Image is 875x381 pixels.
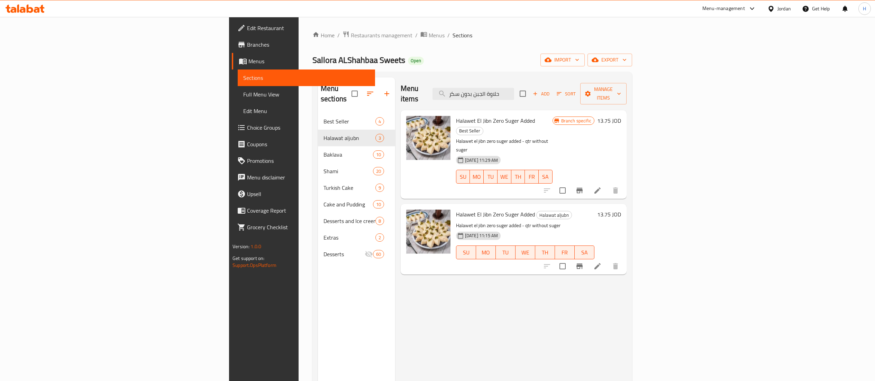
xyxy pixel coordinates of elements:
button: SA [539,170,553,184]
span: Sort [557,90,576,98]
button: FR [555,245,575,259]
span: Select all sections [347,86,362,101]
span: MO [479,248,493,258]
span: Upsell [247,190,370,198]
button: TU [484,170,498,184]
div: Cake and Pudding10 [318,196,395,213]
div: Best Seller4 [318,113,395,130]
span: 1.0.0 [250,242,261,251]
span: Open [408,58,424,64]
button: Branch-specific-item [571,258,588,275]
div: Open [408,57,424,65]
span: Sections [243,74,370,82]
a: Branches [232,36,375,53]
span: Desserts and Ice creem [323,217,375,225]
a: Edit Restaurant [232,20,375,36]
h2: Menu items [401,83,424,104]
span: export [593,56,627,64]
div: Desserts and Ice creem8 [318,213,395,229]
button: delete [607,258,624,275]
span: Edit Restaurant [247,24,370,32]
div: Extras [323,233,375,242]
a: Edit menu item [593,186,602,195]
button: WE [498,170,511,184]
a: Full Menu View [238,86,375,103]
span: Version: [233,242,249,251]
span: Manage items [586,85,621,102]
span: 3 [376,135,384,141]
span: Restaurants management [351,31,412,39]
h6: 13.75 JOD [597,116,621,126]
a: Menus [232,53,375,69]
button: Sort [555,89,577,99]
a: Coupons [232,136,375,152]
span: Best Seller [456,127,483,135]
span: [DATE] 11:15 AM [462,232,501,239]
div: Turkish Cake [323,184,375,192]
div: Turkish Cake9 [318,179,395,196]
button: SU [456,170,470,184]
span: Add [532,90,550,98]
button: Manage items [580,83,627,104]
div: items [373,167,384,175]
div: Halawat aljubn3 [318,130,395,146]
button: MO [470,170,484,184]
span: Halawat aljubn [323,134,375,142]
span: FR [528,172,536,182]
span: TU [499,248,513,258]
span: 8 [376,218,384,224]
span: 60 [373,251,384,258]
a: Menus [420,31,445,40]
span: Baklava [323,150,373,159]
a: Menu disclaimer [232,169,375,186]
svg: Inactive section [365,250,373,258]
a: Edit menu item [593,262,602,270]
span: Add item [530,89,552,99]
a: Grocery Checklist [232,219,375,235]
div: Shami [323,167,373,175]
span: import [546,56,579,64]
span: H [863,5,866,12]
span: 20 [373,168,384,175]
span: Halawet El Jibn Zero Suger Added [456,209,535,220]
button: TU [496,245,516,259]
a: Promotions [232,152,375,169]
span: Cake and Pudding [323,200,373,208]
span: Desserts [323,250,365,258]
a: Edit Menu [238,103,375,119]
span: 10 [373,151,384,158]
div: items [373,200,384,208]
div: items [375,233,384,242]
span: Menus [429,31,445,39]
span: Edit Menu [243,107,370,115]
span: Full Menu View [243,90,370,99]
nav: breadcrumb [312,31,632,40]
button: TH [535,245,555,259]
span: Branches [247,40,370,49]
a: Sections [238,69,375,86]
div: items [375,134,384,142]
span: WE [518,248,532,258]
div: Halawat aljubn [536,211,572,219]
p: Halawet el jibn zero suger added - qtr without suger [456,221,594,230]
span: SU [459,172,467,182]
button: Branch-specific-item [571,182,588,199]
div: items [375,117,384,126]
span: FR [558,248,572,258]
span: Halawet El Jibn Zero Suger Added [456,115,535,126]
span: Coupons [247,140,370,148]
div: Jordan [777,5,791,12]
span: Select section [516,86,530,101]
button: TH [511,170,525,184]
button: MO [476,245,496,259]
div: Baklava10 [318,146,395,163]
span: WE [500,172,509,182]
span: TH [538,248,552,258]
button: WE [516,245,535,259]
span: Promotions [247,157,370,165]
a: Support.OpsPlatform [233,261,276,270]
span: SA [577,248,592,258]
